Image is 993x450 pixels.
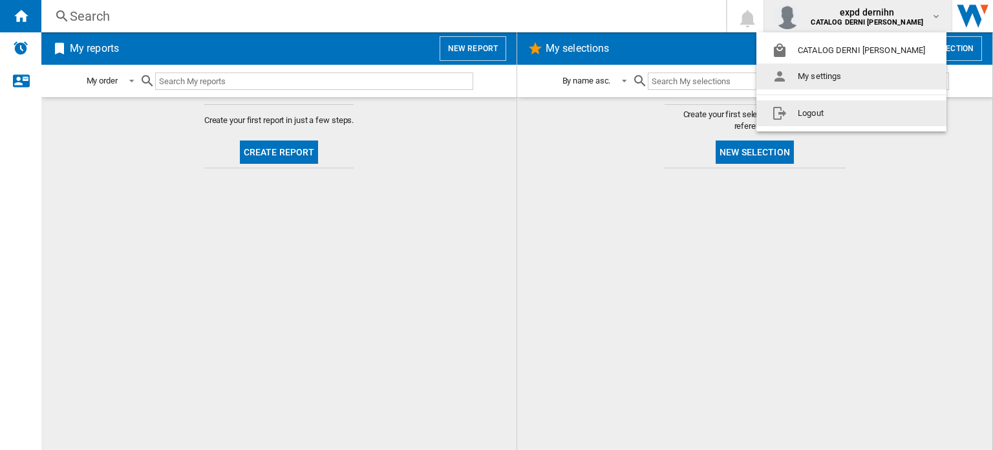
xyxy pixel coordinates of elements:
button: My settings [756,63,946,89]
button: CATALOG DERNI [PERSON_NAME] [756,38,946,63]
button: Logout [756,100,946,126]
